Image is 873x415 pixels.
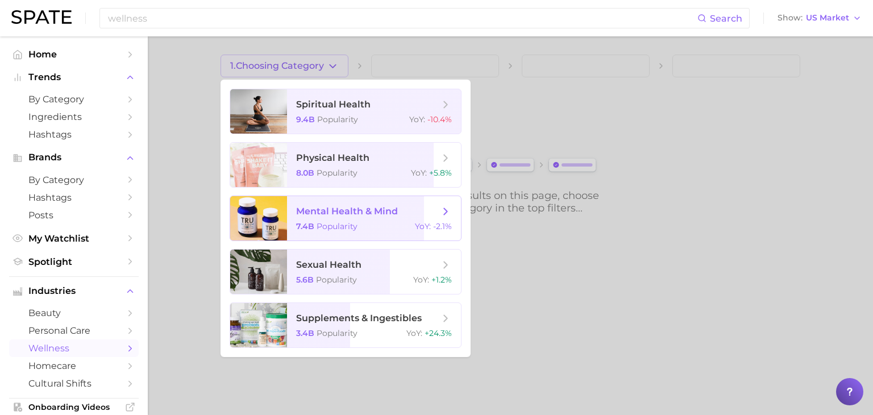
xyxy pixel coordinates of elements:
span: Popularity [317,168,357,178]
span: Trends [28,72,119,82]
span: Popularity [317,114,358,125]
a: by Category [9,171,139,189]
span: sexual health [296,259,361,270]
span: by Category [28,175,119,185]
span: Search [710,13,742,24]
a: Ingredients [9,108,139,126]
span: 8.0b [296,168,314,178]
span: YoY : [409,114,425,125]
span: +1.2% [431,275,452,285]
span: Industries [28,286,119,296]
span: +5.8% [429,168,452,178]
button: Trends [9,69,139,86]
span: 7.4b [296,221,314,231]
span: YoY : [415,221,431,231]
button: ShowUS Market [775,11,864,26]
span: cultural shifts [28,378,119,389]
span: Home [28,49,119,60]
span: -2.1% [433,221,452,231]
span: YoY : [411,168,427,178]
span: physical health [296,152,369,163]
span: Spotlight [28,256,119,267]
span: beauty [28,308,119,318]
a: Posts [9,206,139,224]
img: SPATE [11,10,72,24]
span: homecare [28,360,119,371]
span: 5.6b [296,275,314,285]
span: by Category [28,94,119,105]
span: wellness [28,343,119,354]
span: Hashtags [28,129,119,140]
button: Industries [9,283,139,300]
span: US Market [806,15,849,21]
span: mental health & mind [296,206,398,217]
a: by Category [9,90,139,108]
a: Hashtags [9,189,139,206]
a: homecare [9,357,139,375]
span: Popularity [317,221,357,231]
span: -10.4% [427,114,452,125]
span: Show [778,15,803,21]
span: Posts [28,210,119,221]
span: Onboarding Videos [28,402,119,412]
input: Search here for a brand, industry, or ingredient [107,9,697,28]
span: spiritual health [296,99,371,110]
ul: 1.Choosing Category [221,80,471,357]
a: My Watchlist [9,230,139,247]
span: +24.3% [425,328,452,338]
span: YoY : [413,275,429,285]
a: Spotlight [9,253,139,271]
span: 3.4b [296,328,314,338]
a: Home [9,45,139,63]
a: Hashtags [9,126,139,143]
span: Popularity [317,328,357,338]
a: personal care [9,322,139,339]
a: wellness [9,339,139,357]
span: Popularity [316,275,357,285]
button: Brands [9,149,139,166]
span: YoY : [406,328,422,338]
span: Ingredients [28,111,119,122]
span: 9.4b [296,114,315,125]
span: Brands [28,152,119,163]
span: My Watchlist [28,233,119,244]
a: beauty [9,304,139,322]
span: personal care [28,325,119,336]
span: supplements & ingestibles [296,313,422,323]
span: Hashtags [28,192,119,203]
a: cultural shifts [9,375,139,392]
